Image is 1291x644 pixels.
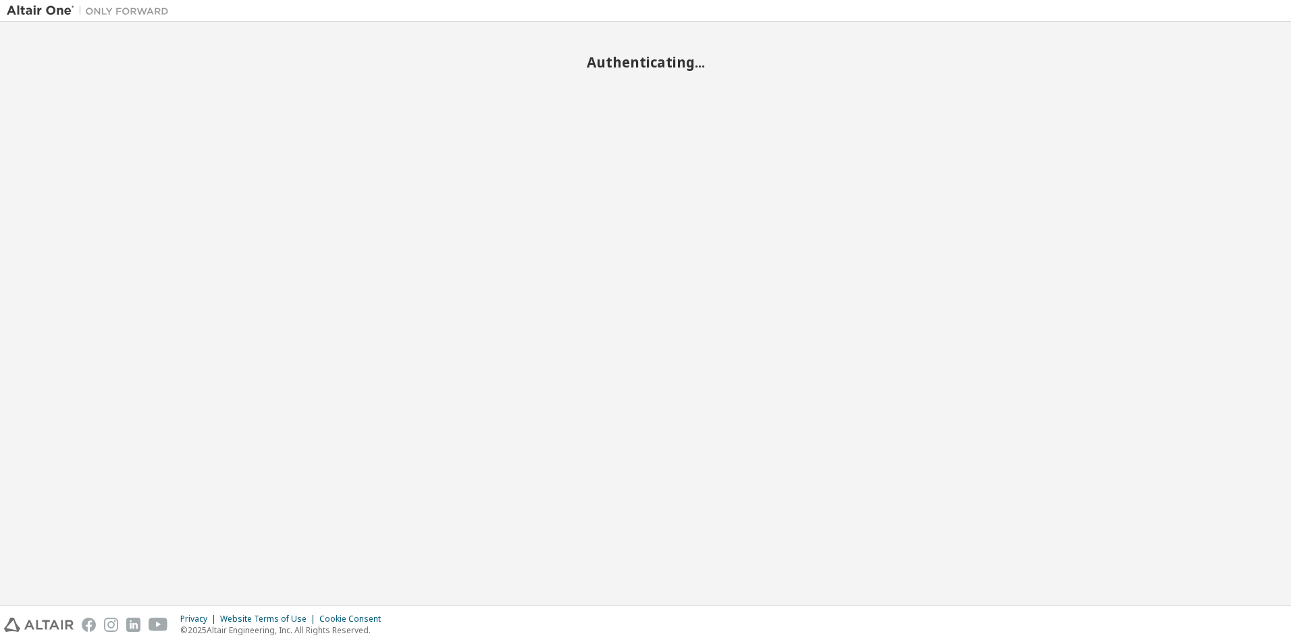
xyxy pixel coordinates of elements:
[82,618,96,632] img: facebook.svg
[220,614,319,624] div: Website Terms of Use
[180,624,389,636] p: © 2025 Altair Engineering, Inc. All Rights Reserved.
[319,614,389,624] div: Cookie Consent
[149,618,168,632] img: youtube.svg
[7,53,1284,71] h2: Authenticating...
[104,618,118,632] img: instagram.svg
[126,618,140,632] img: linkedin.svg
[7,4,176,18] img: Altair One
[4,618,74,632] img: altair_logo.svg
[180,614,220,624] div: Privacy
